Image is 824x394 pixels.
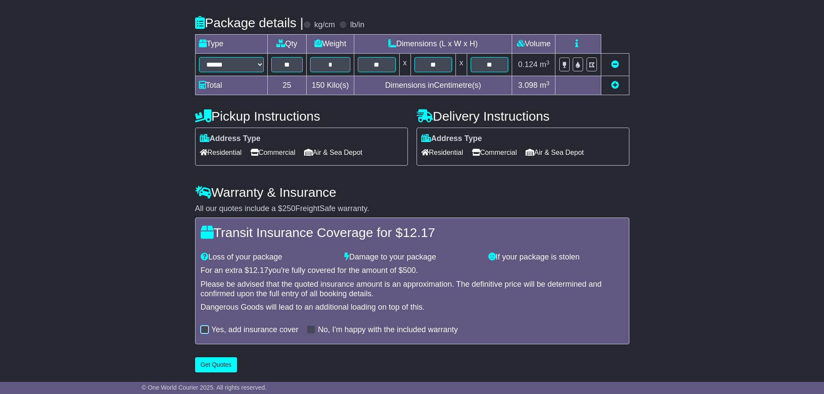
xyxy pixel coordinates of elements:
label: kg/cm [314,20,335,30]
a: Add new item [611,81,619,90]
span: Commercial [472,146,517,159]
label: Yes, add insurance cover [212,325,298,335]
h4: Warranty & Insurance [195,185,629,199]
span: Air & Sea Depot [304,146,362,159]
td: Dimensions in Centimetre(s) [354,76,512,95]
span: Residential [200,146,242,159]
div: All our quotes include a $ FreightSafe warranty. [195,204,629,214]
span: Residential [421,146,463,159]
label: Address Type [421,134,482,144]
td: Volume [512,35,555,54]
td: Type [195,35,267,54]
div: If your package is stolen [484,253,628,262]
label: lb/in [350,20,364,30]
span: 3.098 [518,81,538,90]
h4: Pickup Instructions [195,109,408,123]
span: 500 [403,266,416,275]
span: Commercial [250,146,295,159]
label: Address Type [200,134,261,144]
div: Loss of your package [196,253,340,262]
span: 0.124 [518,60,538,69]
label: No, I'm happy with the included warranty [318,325,458,335]
td: Dimensions (L x W x H) [354,35,512,54]
a: Remove this item [611,60,619,69]
span: Air & Sea Depot [526,146,584,159]
span: 12.17 [249,266,269,275]
button: Get Quotes [195,357,237,372]
span: © One World Courier 2025. All rights reserved. [142,384,267,391]
span: m [540,81,550,90]
div: Damage to your package [340,253,484,262]
div: For an extra $ you're fully covered for the amount of $ . [201,266,624,275]
h4: Package details | [195,16,304,30]
span: 150 [312,81,325,90]
sup: 3 [546,80,550,86]
td: x [455,54,467,76]
span: m [540,60,550,69]
span: 250 [282,204,295,213]
div: Dangerous Goods will lead to an additional loading on top of this. [201,303,624,312]
td: 25 [267,76,307,95]
div: Please be advised that the quoted insurance amount is an approximation. The definitive price will... [201,280,624,298]
td: Weight [307,35,354,54]
td: Qty [267,35,307,54]
sup: 3 [546,59,550,66]
span: 12.17 [403,225,435,240]
td: Kilo(s) [307,76,354,95]
h4: Delivery Instructions [417,109,629,123]
td: Total [195,76,267,95]
h4: Transit Insurance Coverage for $ [201,225,624,240]
td: x [399,54,410,76]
